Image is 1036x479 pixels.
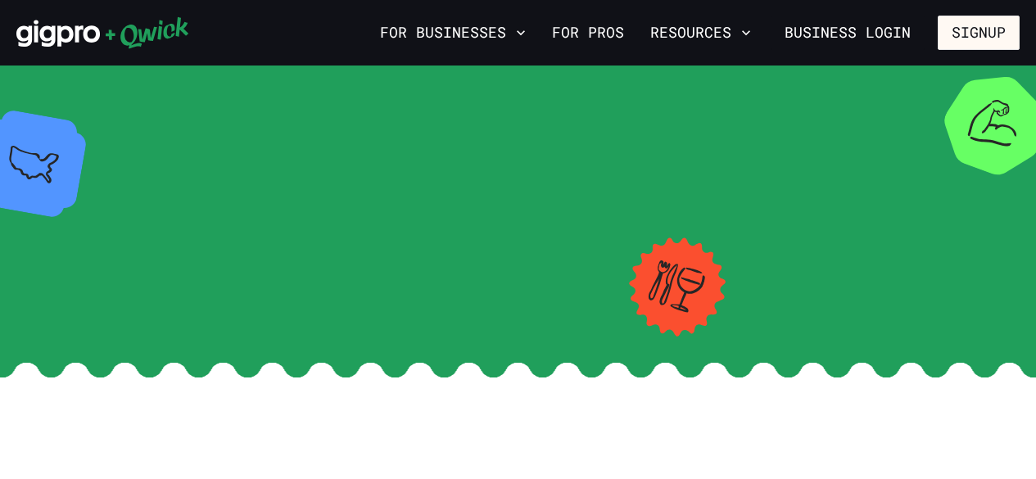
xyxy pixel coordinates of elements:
[644,19,758,47] button: Resources
[373,19,532,47] button: For Businesses
[545,19,631,47] a: For Pros
[113,259,924,353] span: [GEOGRAPHIC_DATA]
[771,16,925,50] a: Business Login
[482,230,554,249] span: [US_STATE]
[938,16,1020,50] button: Signup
